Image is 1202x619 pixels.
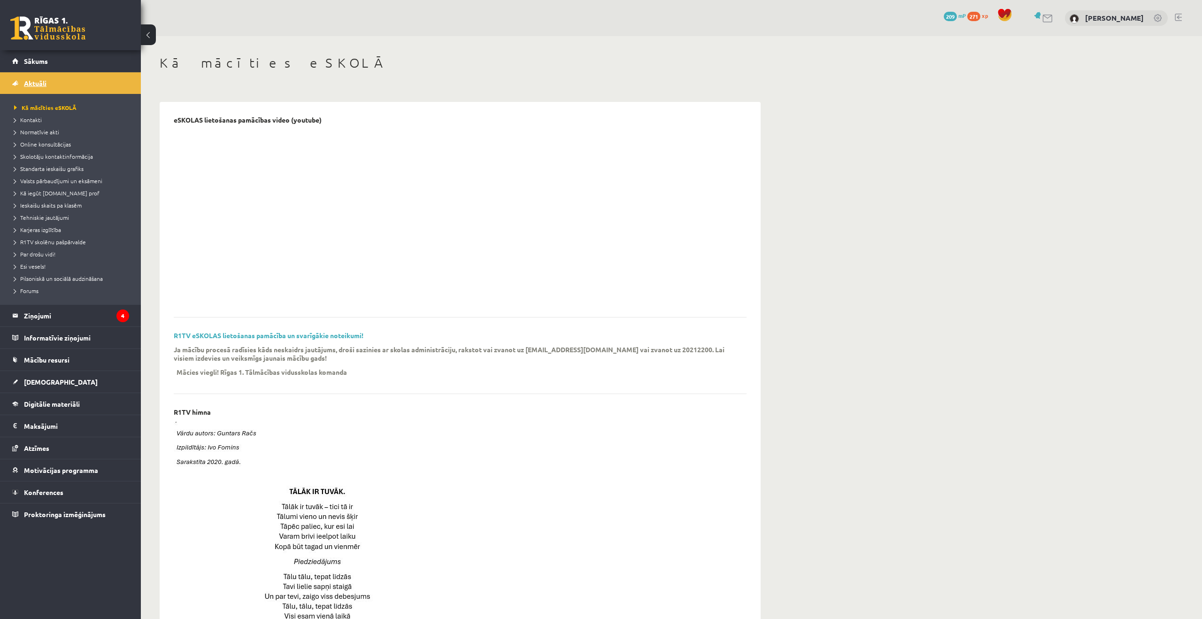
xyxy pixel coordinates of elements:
[14,104,77,111] span: Kā mācīties eSKOLĀ
[12,437,129,459] a: Atzīmes
[14,128,59,136] span: Normatīvie akti
[177,368,219,376] p: Mācies viegli!
[14,213,131,222] a: Tehniskie jautājumi
[14,238,86,246] span: R1TV skolēnu pašpārvalde
[14,116,42,124] span: Kontakti
[12,327,129,348] a: Informatīvie ziņojumi
[24,488,63,496] span: Konferences
[14,140,131,148] a: Online konsultācijas
[174,345,732,362] p: Ja mācību procesā radīsies kāds neskaidrs jautājums, droši sazinies ar skolas administrāciju, rak...
[174,408,211,416] p: R1TV himna
[24,378,98,386] span: [DEMOGRAPHIC_DATA]
[24,356,69,364] span: Mācību resursi
[12,50,129,72] a: Sākums
[14,103,131,112] a: Kā mācīties eSKOLĀ
[967,12,993,19] a: 271 xp
[12,415,129,437] a: Maksājumi
[14,153,93,160] span: Skolotāju kontaktinformācija
[24,400,80,408] span: Digitālie materiāli
[12,305,129,326] a: Ziņojumi4
[116,309,129,322] i: 4
[24,415,129,437] legend: Maksājumi
[982,12,988,19] span: xp
[14,250,131,258] a: Par drošu vidi!
[14,140,71,148] span: Online konsultācijas
[14,128,131,136] a: Normatīvie akti
[24,444,49,452] span: Atzīmes
[10,16,85,40] a: Rīgas 1. Tālmācības vidusskola
[174,331,363,340] a: R1TV eSKOLAS lietošanas pamācība un svarīgākie noteikumi!
[14,275,103,282] span: Pilsoniskā un sociālā audzināšana
[14,177,102,185] span: Valsts pārbaudījumi un eksāmeni
[14,225,131,234] a: Karjeras izglītība
[12,349,129,371] a: Mācību resursi
[14,164,131,173] a: Standarta ieskaišu grafiks
[14,263,46,270] span: Esi vesels!
[967,12,980,21] span: 271
[160,55,761,71] h1: Kā mācīties eSKOLĀ
[14,201,131,209] a: Ieskaišu skaits pa klasēm
[12,481,129,503] a: Konferences
[24,57,48,65] span: Sākums
[12,393,129,415] a: Digitālie materiāli
[14,201,82,209] span: Ieskaišu skaits pa klasēm
[14,287,39,294] span: Forums
[14,189,100,197] span: Kā iegūt [DOMAIN_NAME] prof
[944,12,957,21] span: 209
[24,466,98,474] span: Motivācijas programma
[14,286,131,295] a: Forums
[12,72,129,94] a: Aktuāli
[14,238,131,246] a: R1TV skolēnu pašpārvalde
[12,371,129,393] a: [DEMOGRAPHIC_DATA]
[14,214,69,221] span: Tehniskie jautājumi
[220,368,347,376] p: Rīgas 1. Tālmācības vidusskolas komanda
[24,305,129,326] legend: Ziņojumi
[14,152,131,161] a: Skolotāju kontaktinformācija
[1085,13,1144,23] a: [PERSON_NAME]
[12,459,129,481] a: Motivācijas programma
[14,177,131,185] a: Valsts pārbaudījumi un eksāmeni
[14,274,131,283] a: Pilsoniskā un sociālā audzināšana
[12,503,129,525] a: Proktoringa izmēģinājums
[24,327,129,348] legend: Informatīvie ziņojumi
[24,510,106,518] span: Proktoringa izmēģinājums
[14,250,55,258] span: Par drošu vidi!
[958,12,966,19] span: mP
[174,116,322,124] p: eSKOLAS lietošanas pamācības video (youtube)
[24,79,46,87] span: Aktuāli
[14,226,61,233] span: Karjeras izglītība
[14,116,131,124] a: Kontakti
[944,12,966,19] a: 209 mP
[14,189,131,197] a: Kā iegūt [DOMAIN_NAME] prof
[14,165,84,172] span: Standarta ieskaišu grafiks
[1070,14,1079,23] img: Klāvs Krūziņš
[14,262,131,271] a: Esi vesels!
